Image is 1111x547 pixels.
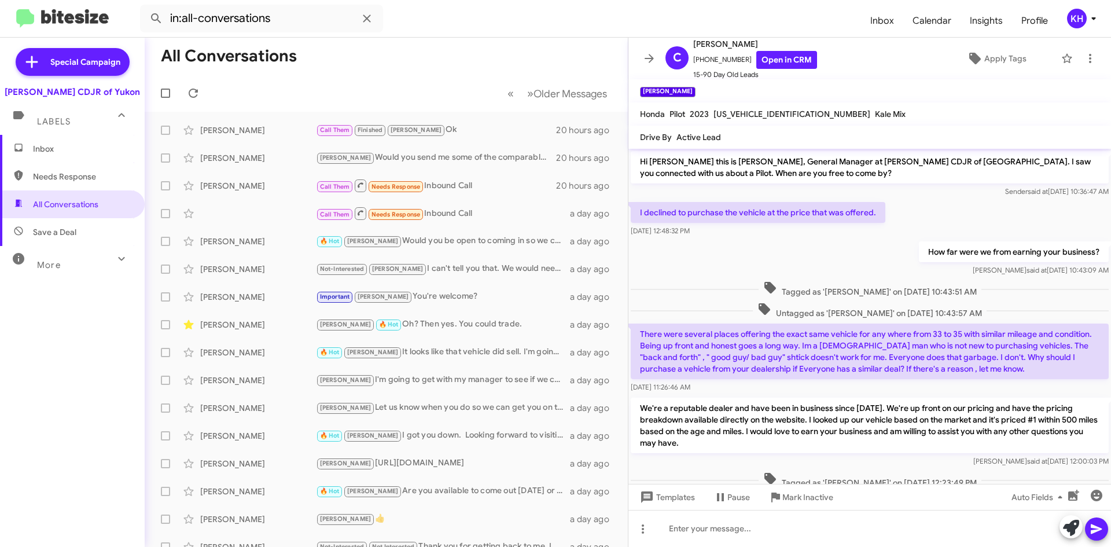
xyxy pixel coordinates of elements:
div: a day ago [570,236,619,247]
span: Call Them [320,211,350,218]
div: a day ago [570,263,619,275]
span: Finished [358,126,383,134]
span: [PERSON_NAME] [320,376,371,384]
span: Needs Response [371,211,421,218]
div: I'm going to get with my manager to see if we can do any better. How far off were we with your tr... [316,373,570,387]
div: a day ago [570,319,619,331]
span: Needs Response [371,183,421,190]
span: [PERSON_NAME] [DATE] 10:43:09 AM [973,266,1109,274]
div: It looks like that vehicle did sell. I'm going to send you the inventory to your email so you can... [316,346,570,359]
p: I declined to purchase the vehicle at the price that was offered. [631,202,885,223]
span: 🔥 Hot [320,348,340,356]
span: Not-Interested [320,265,365,273]
button: Mark Inactive [759,487,843,508]
span: [PERSON_NAME] [320,404,371,412]
span: Tagged as '[PERSON_NAME]' on [DATE] 10:43:51 AM [759,281,981,298]
div: a day ago [570,430,619,442]
span: Labels [37,116,71,127]
p: We're a reputable dealer and have been in business since [DATE]. We're up front on our pricing an... [631,398,1109,453]
div: I can't tell you that. We would need to see it in person. [316,262,570,276]
button: Auto Fields [1002,487,1076,508]
button: Next [520,82,614,105]
span: [PERSON_NAME] [693,37,817,51]
span: 15-90 Day Old Leads [693,69,817,80]
span: Pilot [669,109,685,119]
div: KH [1067,9,1087,28]
div: a day ago [570,513,619,525]
div: Inbound Call [316,178,556,193]
span: 🔥 Hot [320,432,340,439]
input: Search [140,5,383,32]
span: Important [320,293,350,300]
div: Let us know when you do so we can get you on the road in you're new vehicle. [316,401,570,414]
div: a day ago [570,402,619,414]
div: [PERSON_NAME] [200,319,316,331]
div: [PERSON_NAME] [200,375,316,386]
span: Calendar [903,4,961,38]
span: [PERSON_NAME] [DATE] 12:00:03 PM [973,457,1109,465]
div: [PERSON_NAME] [200,430,316,442]
span: C [673,49,682,67]
div: [PERSON_NAME] [200,263,316,275]
div: You're welcome? [316,290,570,303]
div: [PERSON_NAME] [200,402,316,414]
div: [PERSON_NAME] [200,236,316,247]
div: [PERSON_NAME] [200,486,316,497]
span: 2023 [690,109,709,119]
div: [PERSON_NAME] [200,347,316,358]
span: [PERSON_NAME] [372,265,424,273]
span: Call Them [320,183,350,190]
span: Honda [640,109,665,119]
span: « [507,86,514,101]
span: Special Campaign [50,56,120,68]
span: Tagged as '[PERSON_NAME]' on [DATE] 12:23:49 PM [759,472,981,489]
p: Hi [PERSON_NAME] this is [PERSON_NAME], General Manager at [PERSON_NAME] CDJR of [GEOGRAPHIC_DATA... [631,151,1109,183]
div: I got you down. Looking forward to visiting with you [DATE]! [316,429,570,442]
button: Previous [501,82,521,105]
span: Kale Mix [875,109,906,119]
button: Templates [628,487,704,508]
nav: Page navigation example [501,82,614,105]
span: [DATE] 11:26:46 AM [631,383,690,391]
div: [PERSON_NAME] [200,124,316,136]
div: [PERSON_NAME] [200,513,316,525]
div: [PERSON_NAME] CDJR of Yukon [5,86,140,98]
span: [PERSON_NAME] [320,321,371,328]
span: said at [1027,457,1047,465]
div: [PERSON_NAME] [200,180,316,192]
a: Profile [1012,4,1057,38]
span: Active Lead [676,132,721,142]
span: [DATE] 12:48:32 PM [631,226,690,235]
div: [PERSON_NAME] [200,291,316,303]
div: 20 hours ago [556,124,619,136]
span: Drive By [640,132,672,142]
span: Pause [727,487,750,508]
span: [PERSON_NAME] [347,237,399,245]
span: [PERSON_NAME] [347,432,399,439]
a: Inbox [861,4,903,38]
button: Pause [704,487,759,508]
a: Special Campaign [16,48,130,76]
button: KH [1057,9,1098,28]
div: [URL][DOMAIN_NAME] [316,457,570,470]
h1: All Conversations [161,47,297,65]
div: a day ago [570,486,619,497]
span: All Conversations [33,199,98,210]
div: Would you send me some of the comparable vehicles you've seen? I would love to see if maybe I cou... [316,151,556,164]
span: [PERSON_NAME] [320,460,371,467]
span: More [37,260,61,270]
span: [PERSON_NAME] [320,154,371,161]
span: Save a Deal [33,226,76,238]
a: Insights [961,4,1012,38]
div: Oh? Then yes. You could trade. [316,318,570,331]
div: a day ago [570,375,619,386]
div: a day ago [570,458,619,469]
div: 👍 [316,512,570,526]
span: Older Messages [534,87,607,100]
p: There were several places offering the exact same vehicle for any where from 33 to 35 with simila... [631,324,1109,379]
div: [PERSON_NAME] [200,458,316,469]
div: [PERSON_NAME] [200,152,316,164]
div: a day ago [570,208,619,219]
div: Are you available to come out [DATE] or [DATE]? [316,484,570,498]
